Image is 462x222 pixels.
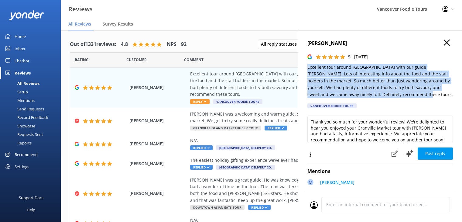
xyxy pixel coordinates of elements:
[4,96,35,105] div: Mentions
[129,84,187,91] span: [PERSON_NAME]
[4,79,61,88] a: All Reviews
[27,204,35,216] div: Help
[190,111,412,124] div: [PERSON_NAME] was a welcoming and warm guide. She told us the history of [GEOGRAPHIC_DATA] and th...
[4,130,43,139] div: Requests Sent
[418,147,453,160] button: Post reply
[129,140,187,147] span: [PERSON_NAME]
[317,179,354,187] a: [PERSON_NAME]
[4,130,61,139] a: Requests Sent
[15,43,25,55] div: Inbox
[444,40,450,46] button: Close
[15,161,29,173] div: Settings
[190,137,412,144] div: N/A
[4,96,61,105] a: Mentions
[320,179,354,186] p: [PERSON_NAME]
[307,64,453,98] p: Excellent tour around [GEOGRAPHIC_DATA] with our guide [PERSON_NAME]. Lots of interesting info ab...
[4,122,35,130] div: Showcase
[181,40,187,48] h4: 92
[9,10,44,20] img: yonder-white-logo.png
[4,113,61,122] a: Record Feedback
[190,99,210,104] span: Reply
[4,139,32,147] div: Reports
[307,40,453,47] h4: [PERSON_NAME]
[184,57,204,63] span: Question
[68,4,93,14] h3: Reviews
[68,21,91,27] span: All Reviews
[4,88,28,96] div: Setup
[307,179,313,185] div: M
[4,105,61,113] a: Send Requests
[307,103,357,108] div: Vancouver Foodie Tours
[4,122,61,130] a: Showcase
[4,113,48,122] div: Record Feedback
[248,205,271,210] span: Replied
[190,126,261,130] span: Granville Island Market Public Tour
[167,40,176,48] h4: NPS
[4,79,39,88] div: All Reviews
[70,40,116,48] h4: Out of 1331 reviews:
[213,99,262,104] span: Vancouver Foodie Tours
[129,117,187,124] span: [PERSON_NAME]
[190,205,245,210] span: Downtown Asian Eats Tour
[19,192,43,204] div: Support Docs
[121,40,128,48] h4: 4.8
[15,148,38,161] div: Recommend
[15,30,26,43] div: Home
[15,67,31,79] div: Reviews
[129,190,187,197] span: [PERSON_NAME]
[190,71,412,98] div: Excellent tour around [GEOGRAPHIC_DATA] with our guide [PERSON_NAME]. Lots of interesting info ab...
[4,105,44,113] div: Send Requests
[190,157,412,164] div: The easiest holiday gifting experience we’ve ever had!
[216,165,275,170] span: [GEOGRAPHIC_DATA] Delivery Co.
[307,116,453,143] textarea: Thank you so much for your wonderful review! We're delighted to hear you enjoyed your Granville M...
[265,126,287,130] span: Replied
[190,177,412,204] div: [PERSON_NAME] was a great guide. He was knowledgeable, friendly, and easy to chat with. My friend...
[129,160,187,167] span: [PERSON_NAME]
[126,57,147,63] span: Date
[190,145,213,150] span: Replied
[216,145,275,150] span: [GEOGRAPHIC_DATA] Delivery Co.
[261,41,300,47] span: All reply statuses
[4,88,61,96] a: Setup
[348,54,351,60] span: 5
[4,139,61,147] a: Reports
[310,201,318,209] img: user_profile.svg
[190,165,213,170] span: Replied
[354,54,368,60] p: [DATE]
[15,55,29,67] div: Chatbot
[103,21,133,27] span: Survey Results
[307,168,453,175] h4: Mentions
[75,57,89,63] span: Date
